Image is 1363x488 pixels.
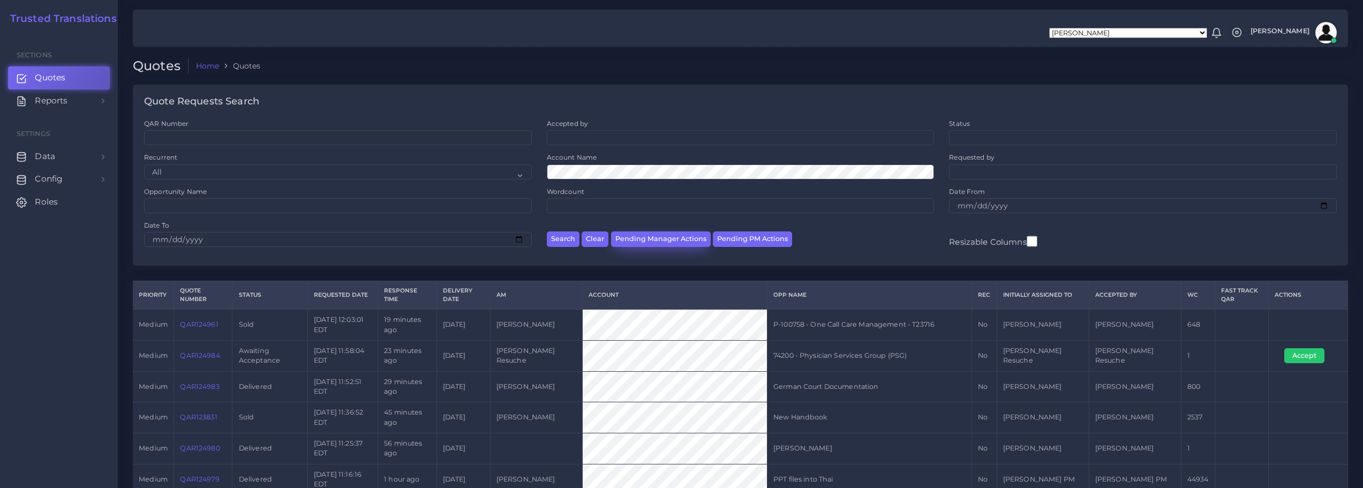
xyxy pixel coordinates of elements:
[8,66,110,89] a: Quotes
[174,281,232,309] th: Quote Number
[490,281,582,309] th: AM
[8,191,110,213] a: Roles
[547,187,584,196] label: Wordcount
[767,309,972,340] td: P-100758 - One Call Care Management - T23716
[35,95,67,107] span: Reports
[767,281,972,309] th: Opp Name
[144,153,177,162] label: Recurrent
[1027,235,1037,248] input: Resizable Columns
[8,168,110,190] a: Config
[611,231,711,247] button: Pending Manager Actions
[378,371,436,402] td: 29 minutes ago
[490,402,582,433] td: [PERSON_NAME]
[232,340,307,371] td: Awaiting Acceptance
[1089,402,1181,433] td: [PERSON_NAME]
[713,231,792,247] button: Pending PM Actions
[767,402,972,433] td: New Handbook
[1284,348,1324,363] button: Accept
[1251,28,1309,35] span: [PERSON_NAME]
[972,402,997,433] td: No
[1284,351,1332,359] a: Accept
[582,231,608,247] button: Clear
[436,402,490,433] td: [DATE]
[1181,281,1215,309] th: WC
[767,340,972,371] td: 74200 - Physician Services Group (PSG)
[1181,433,1215,464] td: 1
[307,309,378,340] td: [DATE] 12:03:01 EDT
[972,433,997,464] td: No
[144,187,207,196] label: Opportunity Name
[144,221,169,230] label: Date To
[972,281,997,309] th: REC
[8,145,110,168] a: Data
[1268,281,1347,309] th: Actions
[490,340,582,371] td: [PERSON_NAME] Resuche
[139,413,168,421] span: medium
[232,371,307,402] td: Delivered
[139,444,168,452] span: medium
[180,382,219,391] a: QAR124983
[1315,22,1337,43] img: avatar
[767,371,972,402] td: German Court Documentation
[232,433,307,464] td: Delivered
[35,196,58,208] span: Roles
[1215,281,1268,309] th: Fast Track QAR
[490,309,582,340] td: [PERSON_NAME]
[307,281,378,309] th: Requested Date
[35,173,63,185] span: Config
[547,153,597,162] label: Account Name
[180,351,220,359] a: QAR124984
[3,13,117,25] h2: Trusted Translations
[997,433,1089,464] td: [PERSON_NAME]
[17,51,52,59] span: Sections
[949,235,1037,248] label: Resizable Columns
[1089,309,1181,340] td: [PERSON_NAME]
[139,320,168,328] span: medium
[972,371,997,402] td: No
[490,371,582,402] td: [PERSON_NAME]
[949,187,985,196] label: Date From
[1181,309,1215,340] td: 648
[133,58,189,74] h2: Quotes
[1089,340,1181,371] td: [PERSON_NAME] Resuche
[378,309,436,340] td: 19 minutes ago
[378,402,436,433] td: 45 minutes ago
[139,382,168,391] span: medium
[17,130,50,138] span: Settings
[180,320,218,328] a: QAR124961
[133,281,174,309] th: Priority
[35,151,55,162] span: Data
[997,340,1089,371] td: [PERSON_NAME] Resuche
[307,433,378,464] td: [DATE] 11:25:37 EDT
[196,61,220,71] a: Home
[180,475,219,483] a: QAR124979
[139,475,168,483] span: medium
[997,281,1089,309] th: Initially Assigned to
[378,281,436,309] th: Response Time
[378,433,436,464] td: 56 minutes ago
[1089,433,1181,464] td: [PERSON_NAME]
[180,444,220,452] a: QAR124980
[436,340,490,371] td: [DATE]
[972,340,997,371] td: No
[144,119,189,128] label: QAR Number
[219,61,260,71] li: Quotes
[547,231,579,247] button: Search
[180,413,217,421] a: QAR123831
[8,89,110,112] a: Reports
[307,371,378,402] td: [DATE] 11:52:51 EDT
[547,119,589,128] label: Accepted by
[997,309,1089,340] td: [PERSON_NAME]
[307,340,378,371] td: [DATE] 11:58:04 EDT
[144,96,259,108] h4: Quote Requests Search
[232,402,307,433] td: Sold
[1089,371,1181,402] td: [PERSON_NAME]
[972,309,997,340] td: No
[949,153,995,162] label: Requested by
[997,371,1089,402] td: [PERSON_NAME]
[436,281,490,309] th: Delivery Date
[378,340,436,371] td: 23 minutes ago
[307,402,378,433] td: [DATE] 11:36:52 EDT
[436,433,490,464] td: [DATE]
[582,281,767,309] th: Account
